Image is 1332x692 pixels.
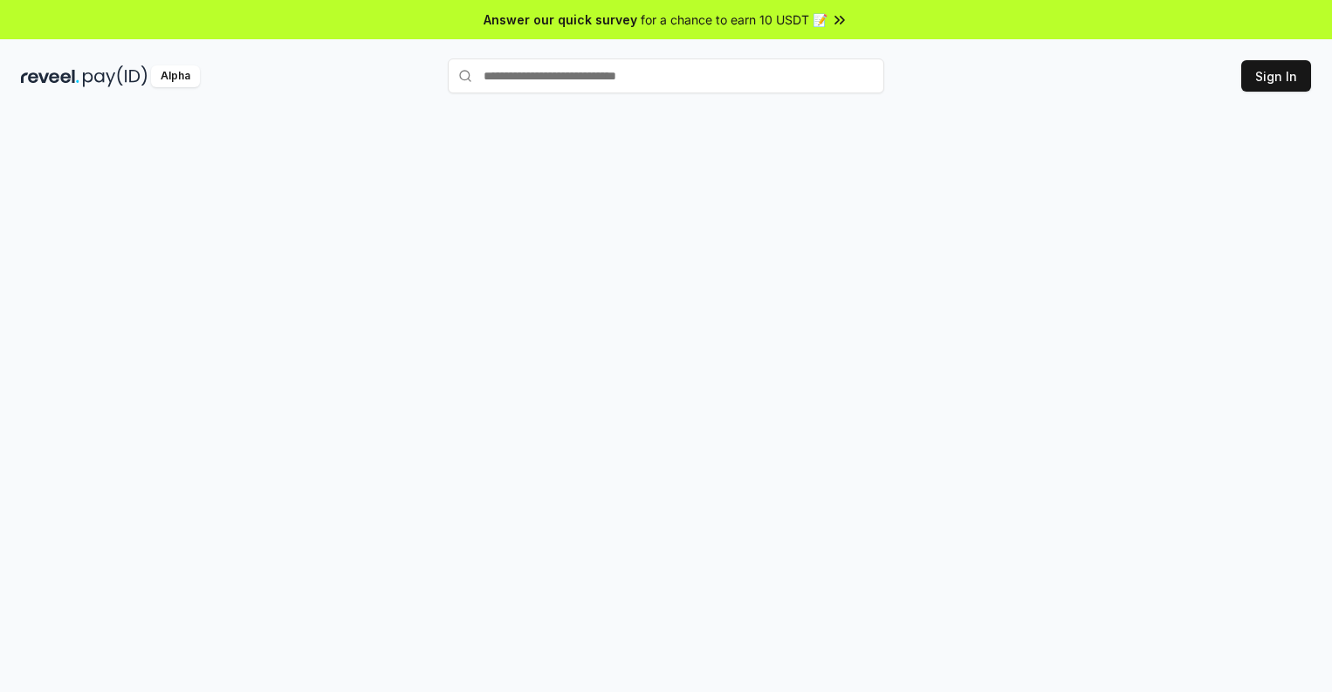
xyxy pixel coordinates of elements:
[21,65,79,87] img: reveel_dark
[641,10,827,29] span: for a chance to earn 10 USDT 📝
[484,10,637,29] span: Answer our quick survey
[151,65,200,87] div: Alpha
[1241,60,1311,92] button: Sign In
[83,65,148,87] img: pay_id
